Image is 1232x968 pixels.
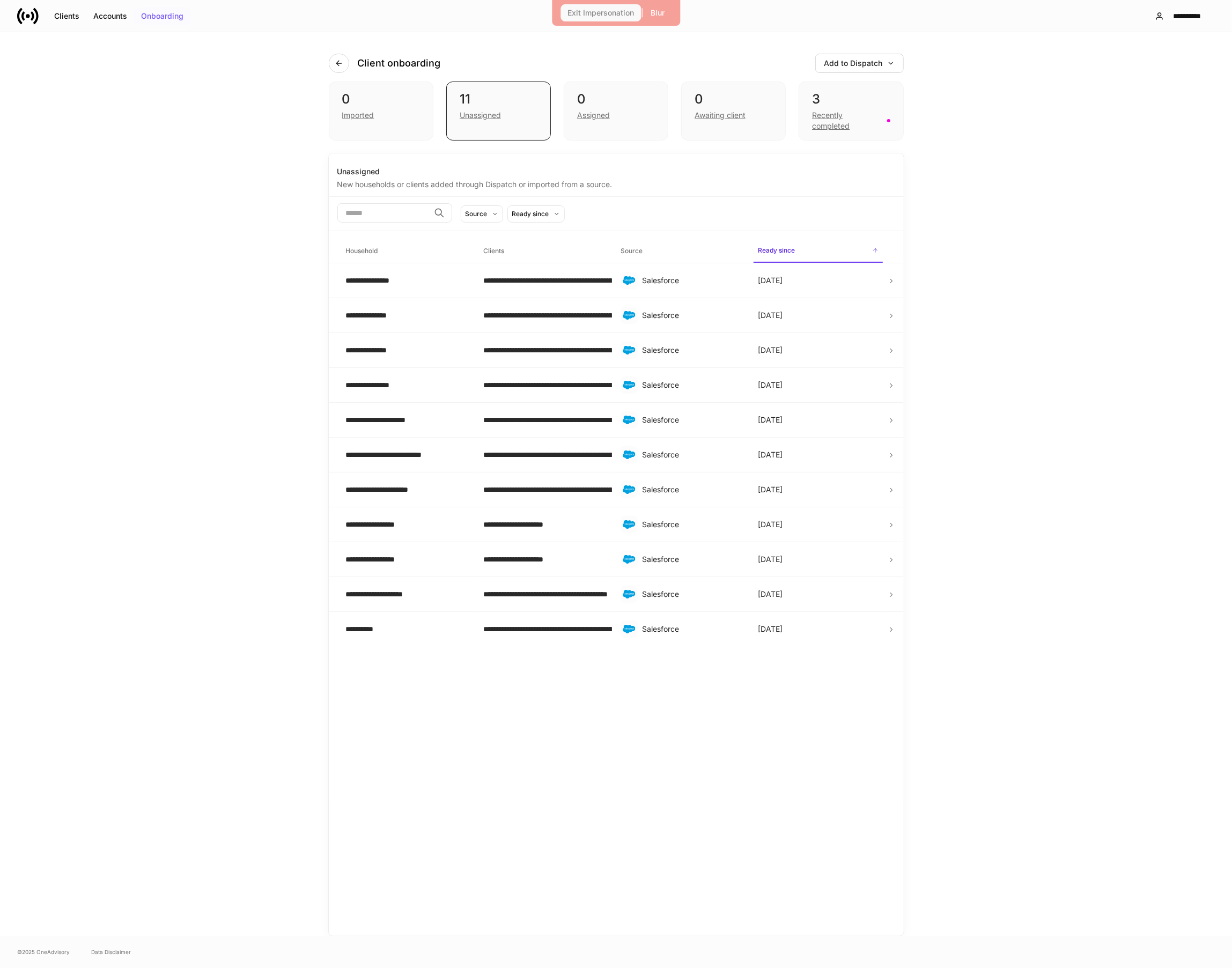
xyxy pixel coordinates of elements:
[134,8,190,25] button: Onboarding
[577,110,610,121] div: Assigned
[91,948,131,956] a: Data Disclaimer
[758,449,783,460] p: [DATE]
[642,310,741,321] div: Salesforce
[644,4,672,21] button: Blur
[642,275,741,286] div: Salesforce
[758,554,783,565] p: [DATE]
[642,345,741,356] div: Salesforce
[461,205,503,223] button: Source
[824,60,895,67] div: Add to Dispatch
[642,589,741,600] div: Salesforce
[642,624,741,634] div: Salesforce
[54,12,79,20] div: Clients
[812,110,880,131] div: Recently completed
[651,9,665,17] div: Blur
[17,948,70,956] span: © 2025 OneAdvisory
[642,554,741,565] div: Salesforce
[758,345,783,356] p: [DATE]
[695,91,772,108] div: 0
[799,82,903,141] div: 3Recently completed
[577,91,655,108] div: 0
[616,240,745,262] span: Source
[346,246,378,256] h6: Household
[758,624,783,634] p: [DATE]
[337,177,895,190] div: New households or clients added through Dispatch or imported from a source.
[483,246,504,256] h6: Clients
[758,484,783,495] p: [DATE]
[329,82,433,141] div: 0Imported
[642,449,741,460] div: Salesforce
[358,57,441,70] h4: Client onboarding
[512,209,549,219] div: Ready since
[560,4,641,21] button: Exit Impersonation
[93,12,127,20] div: Accounts
[460,110,501,121] div: Unassigned
[758,519,783,530] p: [DATE]
[466,209,488,219] div: Source
[342,91,420,108] div: 0
[815,54,904,73] button: Add to Dispatch
[342,110,374,121] div: Imported
[446,82,551,141] div: 11Unassigned
[758,415,783,425] p: [DATE]
[758,589,783,600] p: [DATE]
[642,415,741,425] div: Salesforce
[342,240,470,262] span: Household
[141,12,183,20] div: Onboarding
[460,91,537,108] div: 11
[758,245,795,255] h6: Ready since
[758,380,783,390] p: [DATE]
[47,8,86,25] button: Clients
[621,246,643,256] h6: Source
[754,240,882,263] span: Ready since
[681,82,786,141] div: 0Awaiting client
[337,166,895,177] div: Unassigned
[86,8,134,25] button: Accounts
[564,82,668,141] div: 0Assigned
[758,275,783,286] p: [DATE]
[507,205,565,223] button: Ready since
[758,310,783,321] p: [DATE]
[642,519,741,530] div: Salesforce
[642,380,741,390] div: Salesforce
[695,110,746,121] div: Awaiting client
[567,9,634,17] div: Exit Impersonation
[642,484,741,495] div: Salesforce
[479,240,608,262] span: Clients
[812,91,890,108] div: 3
